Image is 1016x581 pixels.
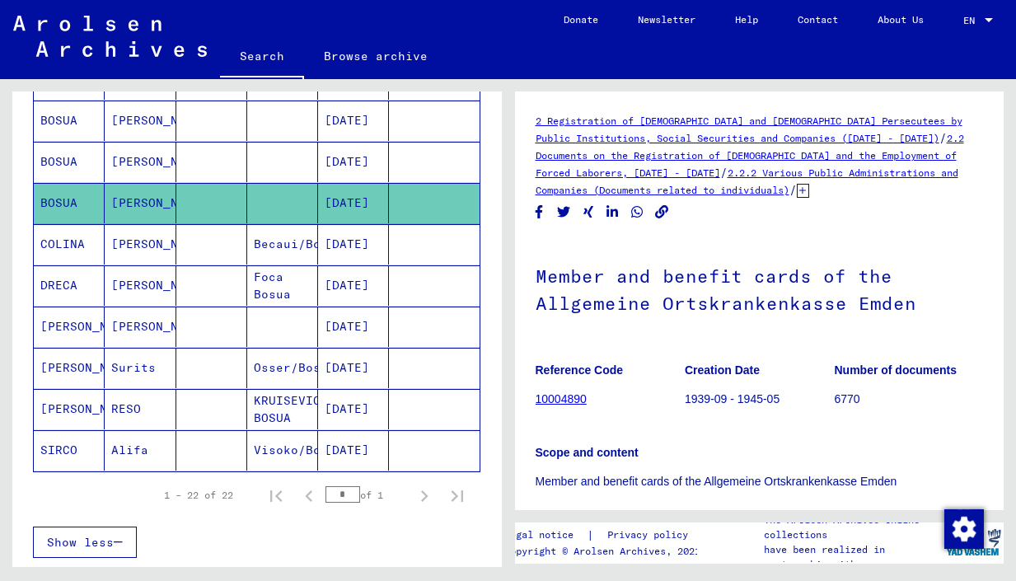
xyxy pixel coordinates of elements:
span: / [720,165,728,180]
button: Share on LinkedIn [604,202,621,223]
b: Number of documents [834,363,957,377]
mat-cell: [PERSON_NAME] [105,307,176,347]
span: EN [963,15,981,26]
button: Last page [441,479,474,512]
div: 1 – 22 of 22 [164,488,233,503]
p: Member and benefit cards of the Allgemeine Ortskrankenkasse Emden [536,473,984,490]
b: Scope and content [536,446,639,459]
mat-cell: [PERSON_NAME] [105,265,176,306]
div: of 1 [325,487,408,503]
button: Previous page [293,479,325,512]
mat-cell: [DATE] [318,265,389,306]
span: Show less [47,535,114,550]
p: have been realized in partnership with [764,542,942,572]
b: Creation Date [685,363,760,377]
mat-cell: [DATE] [318,430,389,471]
mat-cell: Alifa [105,430,176,471]
img: Change consent [944,509,984,549]
mat-cell: [DATE] [318,348,389,388]
p: 6770 [834,391,982,408]
mat-cell: Visoko/Bosua [247,430,318,471]
mat-cell: [PERSON_NAME] [34,307,105,347]
mat-cell: [DATE] [318,389,389,429]
b: Reference Code [536,363,624,377]
mat-cell: [DATE] [318,183,389,223]
mat-cell: SIRCO [34,430,105,471]
mat-cell: [PERSON_NAME] [105,142,176,182]
button: First page [260,479,293,512]
span: / [939,130,947,145]
mat-cell: Foca Bosua [247,265,318,306]
mat-cell: [PERSON_NAME] [105,183,176,223]
a: 10004890 [536,392,587,405]
button: Share on Xing [580,202,597,223]
a: Privacy policy [594,527,708,544]
mat-cell: Osser/Bosua [247,348,318,388]
mat-cell: COLINA [34,224,105,265]
a: 2.2.2 Various Public Administrations and Companies (Documents related to individuals) [536,166,958,196]
mat-cell: BOSUA [34,183,105,223]
img: Arolsen_neg.svg [13,16,207,57]
button: Share on WhatsApp [629,202,646,223]
div: Change consent [943,508,983,548]
mat-cell: KRUISEVICA BOSUA [247,389,318,429]
button: Share on Facebook [531,202,548,223]
mat-cell: [DATE] [318,142,389,182]
span: / [789,182,797,197]
mat-cell: BOSUA [34,142,105,182]
mat-cell: [PERSON_NAME] [34,348,105,388]
a: Legal notice [504,527,587,544]
p: 1939-09 - 1945-05 [685,391,833,408]
mat-cell: [DATE] [318,307,389,347]
button: Next page [408,479,441,512]
p: Copyright © Arolsen Archives, 2021 [504,544,708,559]
mat-cell: BOSUA [34,101,105,141]
button: Share on Twitter [555,202,573,223]
h1: Member and benefit cards of the Allgemeine Ortskrankenkasse Emden [536,238,984,338]
mat-cell: Becaui/Bosua [247,224,318,265]
img: yv_logo.png [943,522,1004,563]
a: Browse archive [304,36,447,76]
a: 2.2 Documents on the Registration of [DEMOGRAPHIC_DATA] and the Employment of Forced Laborers, [D... [536,132,964,179]
a: 2 Registration of [DEMOGRAPHIC_DATA] and [DEMOGRAPHIC_DATA] Persecutees by Public Institutions, S... [536,115,962,144]
mat-cell: Surits [105,348,176,388]
mat-cell: [DATE] [318,101,389,141]
mat-cell: [PERSON_NAME] [105,224,176,265]
mat-cell: [PERSON_NAME] [34,389,105,429]
mat-cell: [DATE] [318,224,389,265]
mat-cell: RESO [105,389,176,429]
mat-cell: [PERSON_NAME] [105,101,176,141]
a: Search [220,36,304,79]
button: Show less [33,527,137,558]
div: | [504,527,708,544]
p: The Arolsen Archives online collections [764,513,942,542]
button: Copy link [653,202,671,223]
mat-cell: DRECA [34,265,105,306]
